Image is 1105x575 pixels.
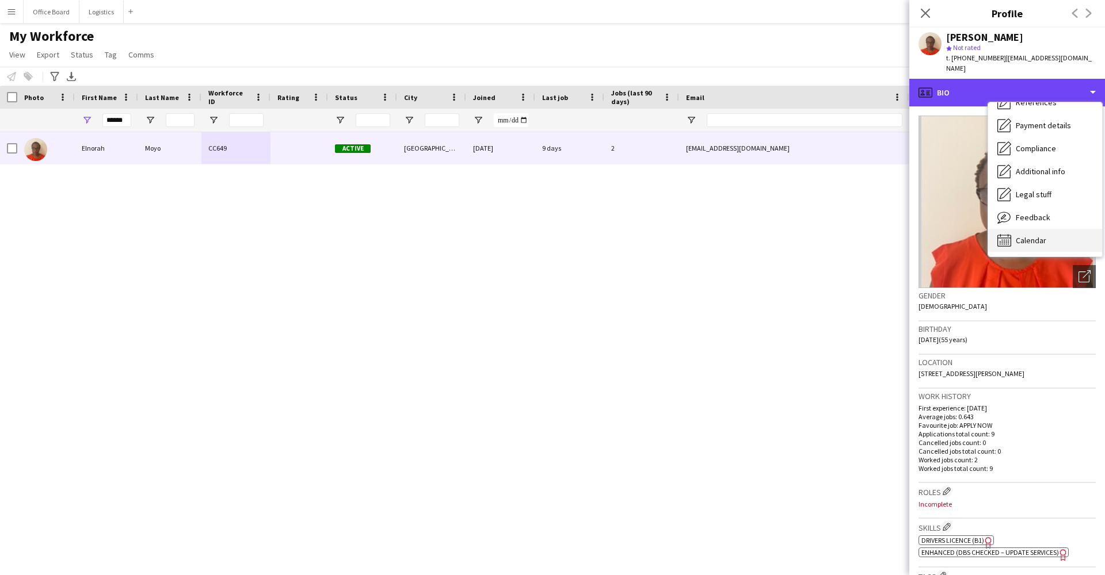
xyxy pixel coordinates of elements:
[1016,189,1051,200] span: Legal stuff
[1016,212,1050,223] span: Feedback
[921,548,1059,557] span: Enhanced (DBS Checked – Update Services)
[919,455,1096,464] p: Worked jobs count: 2
[953,43,981,52] span: Not rated
[919,412,1096,421] p: Average jobs: 0.643
[335,115,345,125] button: Open Filter Menu
[1016,97,1057,108] span: References
[9,28,94,45] span: My Workforce
[919,421,1096,430] p: Favourite job: APPLY NOW
[208,89,250,106] span: Workforce ID
[9,49,25,60] span: View
[988,206,1102,229] div: Feedback
[946,53,1092,72] span: | [EMAIL_ADDRESS][DOMAIN_NAME]
[48,70,62,83] app-action-btn: Advanced filters
[166,113,195,127] input: Last Name Filter Input
[921,536,984,545] span: Drivers Licence (B1)
[473,93,496,102] span: Joined
[946,32,1023,43] div: [PERSON_NAME]
[277,93,299,102] span: Rating
[1073,265,1096,288] div: Open photos pop-in
[988,137,1102,160] div: Compliance
[1016,120,1071,131] span: Payment details
[946,53,1006,62] span: t. [PHONE_NUMBER]
[919,521,1096,533] h3: Skills
[1016,166,1065,177] span: Additional info
[909,6,1105,21] h3: Profile
[542,93,568,102] span: Last job
[919,430,1096,438] p: Applications total count: 9
[138,132,201,164] div: Moyo
[66,47,98,62] a: Status
[404,93,417,102] span: City
[679,132,909,164] div: [EMAIL_ADDRESS][DOMAIN_NAME]
[102,113,131,127] input: First Name Filter Input
[32,47,64,62] a: Export
[686,93,704,102] span: Email
[82,115,92,125] button: Open Filter Menu
[988,114,1102,137] div: Payment details
[145,115,155,125] button: Open Filter Menu
[356,113,390,127] input: Status Filter Input
[919,324,1096,334] h3: Birthday
[473,115,483,125] button: Open Filter Menu
[919,464,1096,473] p: Worked jobs total count: 9
[201,132,270,164] div: CC649
[919,290,1096,301] h3: Gender
[919,447,1096,455] p: Cancelled jobs total count: 0
[919,357,1096,367] h3: Location
[707,113,902,127] input: Email Filter Input
[24,138,47,161] img: Elnorah Moyo
[919,438,1096,447] p: Cancelled jobs count: 0
[37,49,59,60] span: Export
[208,115,219,125] button: Open Filter Menu
[909,79,1105,106] div: Bio
[397,132,466,164] div: [GEOGRAPHIC_DATA]
[24,93,44,102] span: Photo
[494,113,528,127] input: Joined Filter Input
[71,49,93,60] span: Status
[82,93,117,102] span: First Name
[919,404,1096,412] p: First experience: [DATE]
[919,302,987,310] span: [DEMOGRAPHIC_DATA]
[988,183,1102,206] div: Legal stuff
[919,391,1096,401] h3: Work history
[64,70,78,83] app-action-btn: Export XLSX
[24,1,79,23] button: Office Board
[124,47,159,62] a: Comms
[335,144,371,153] span: Active
[100,47,121,62] a: Tag
[604,132,679,164] div: 2
[466,132,535,164] div: [DATE]
[611,89,658,106] span: Jobs (last 90 days)
[5,47,30,62] a: View
[1016,235,1046,246] span: Calendar
[128,49,154,60] span: Comms
[75,132,138,164] div: Elnorah
[105,49,117,60] span: Tag
[425,113,459,127] input: City Filter Input
[404,115,414,125] button: Open Filter Menu
[919,116,1096,288] img: Crew avatar or photo
[919,500,1096,508] p: Incomplete
[335,93,357,102] span: Status
[686,115,696,125] button: Open Filter Menu
[988,160,1102,183] div: Additional info
[1016,143,1056,154] span: Compliance
[79,1,124,23] button: Logistics
[919,369,1024,378] span: [STREET_ADDRESS][PERSON_NAME]
[988,91,1102,114] div: References
[535,132,604,164] div: 9 days
[919,485,1096,497] h3: Roles
[988,229,1102,252] div: Calendar
[229,113,264,127] input: Workforce ID Filter Input
[919,335,967,344] span: [DATE] (55 years)
[145,93,179,102] span: Last Name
